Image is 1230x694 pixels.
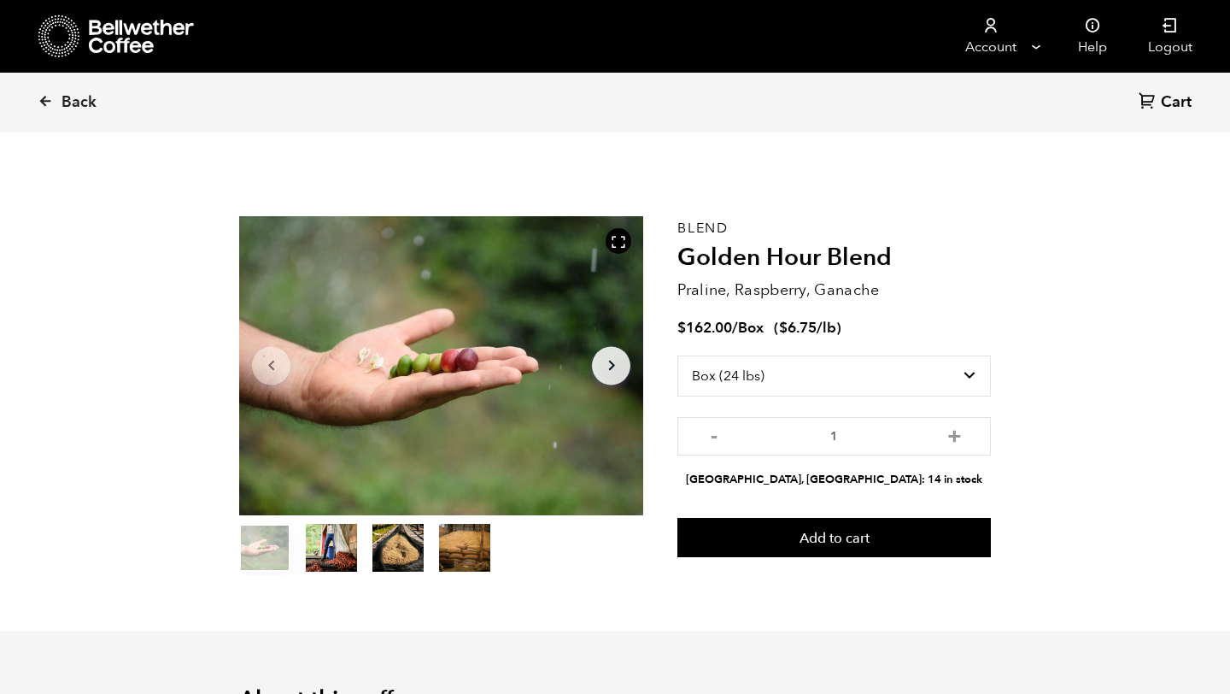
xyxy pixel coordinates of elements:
[774,318,841,338] span: ( )
[738,318,764,338] span: Box
[677,318,686,338] span: $
[677,472,991,488] li: [GEOGRAPHIC_DATA], [GEOGRAPHIC_DATA]: 14 in stock
[779,318,788,338] span: $
[1139,91,1196,115] a: Cart
[677,518,991,557] button: Add to cart
[703,426,724,443] button: -
[1161,92,1192,113] span: Cart
[677,279,991,302] p: Praline, Raspberry, Ganache
[817,318,836,338] span: /lb
[61,92,97,113] span: Back
[732,318,738,338] span: /
[779,318,817,338] bdi: 6.75
[944,426,965,443] button: +
[677,244,991,273] h2: Golden Hour Blend
[677,318,732,338] bdi: 162.00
